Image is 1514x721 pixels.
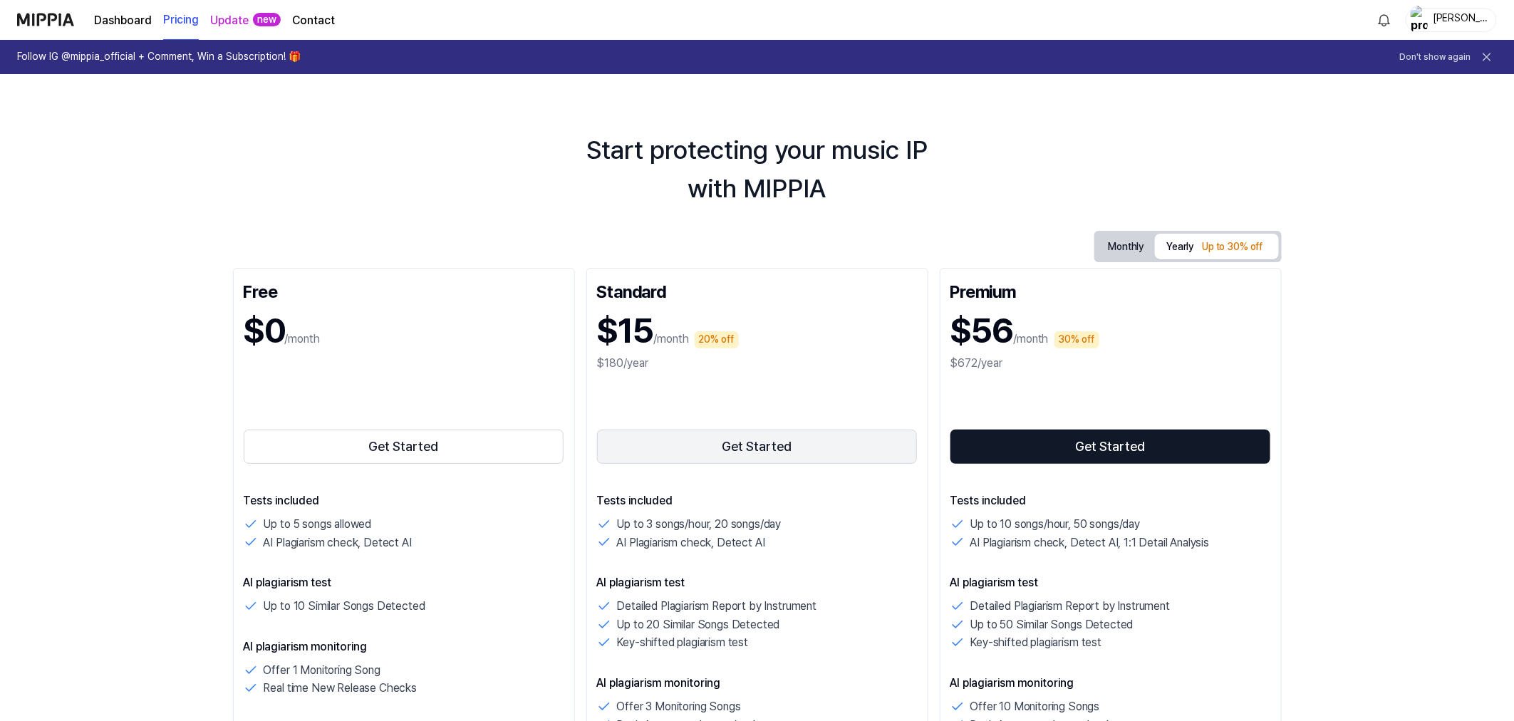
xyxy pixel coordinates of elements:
p: Up to 3 songs/hour, 20 songs/day [617,515,782,534]
p: Offer 10 Monitoring Songs [970,697,1100,716]
button: Get Started [597,430,918,464]
div: $180/year [597,355,918,372]
p: /month [1014,331,1049,348]
p: Tests included [244,492,564,509]
p: Real time New Release Checks [264,679,418,697]
p: Offer 3 Monitoring Songs [617,697,741,716]
div: 30% off [1054,331,1099,348]
button: Yearly [1155,234,1278,259]
div: Standard [597,279,918,301]
a: Get Started [597,427,918,467]
p: AI plagiarism test [597,574,918,591]
button: Don't show again [1400,51,1471,63]
p: AI Plagiarism check, Detect AI, 1:1 Detail Analysis [970,534,1210,552]
div: new [253,13,281,27]
p: AI Plagiarism check, Detect AI [617,534,765,552]
p: Up to 10 Similar Songs Detected [264,597,425,616]
div: Free [244,279,564,301]
a: Get Started [950,427,1271,467]
div: Up to 30% off [1198,239,1267,256]
p: Tests included [950,492,1271,509]
p: Up to 20 Similar Songs Detected [617,616,780,634]
p: Up to 50 Similar Songs Detected [970,616,1134,634]
h1: Follow IG @mippia_official + Comment, Win a Subscription! 🎁 [17,50,301,64]
h1: $15 [597,307,654,355]
p: AI plagiarism monitoring [244,638,564,655]
p: Up to 10 songs/hour, 50 songs/day [970,515,1141,534]
h1: $56 [950,307,1014,355]
p: AI plagiarism monitoring [950,675,1271,692]
a: Dashboard [94,12,152,29]
p: AI plagiarism monitoring [597,675,918,692]
button: Get Started [950,430,1271,464]
p: Tests included [597,492,918,509]
div: Premium [950,279,1271,301]
div: 20% off [695,331,739,348]
div: [PERSON_NAME] [1432,11,1488,27]
p: Detailed Plagiarism Report by Instrument [970,597,1171,616]
p: AI Plagiarism check, Detect AI [264,534,412,552]
a: Pricing [163,1,199,40]
button: Monthly [1097,236,1156,258]
img: 알림 [1376,11,1393,28]
p: /month [285,331,320,348]
button: profile[PERSON_NAME] [1406,8,1497,32]
a: Contact [292,12,335,29]
p: Up to 5 songs allowed [264,515,372,534]
p: AI plagiarism test [950,574,1271,591]
p: Offer 1 Monitoring Song [264,661,380,680]
p: AI plagiarism test [244,574,564,591]
p: Key-shifted plagiarism test [617,633,749,652]
img: profile [1411,6,1428,34]
p: Key-shifted plagiarism test [970,633,1102,652]
h1: $0 [244,307,285,355]
p: Detailed Plagiarism Report by Instrument [617,597,817,616]
p: /month [654,331,689,348]
a: Get Started [244,427,564,467]
button: Get Started [244,430,564,464]
div: $672/year [950,355,1271,372]
a: Update [210,12,249,29]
